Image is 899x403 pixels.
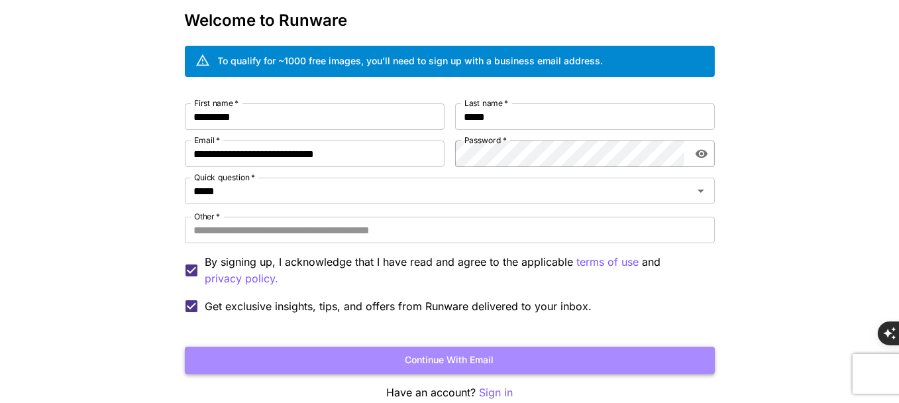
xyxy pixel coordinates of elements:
label: Email [194,135,220,146]
button: By signing up, I acknowledge that I have read and agree to the applicable terms of use and [205,270,279,287]
p: By signing up, I acknowledge that I have read and agree to the applicable and [205,254,704,287]
p: terms of use [577,254,639,270]
div: To qualify for ~1000 free images, you’ll need to sign up with a business email address. [218,54,604,68]
label: Quick question [194,172,255,183]
button: toggle password visibility [690,142,714,166]
button: Sign in [479,384,513,401]
label: Last name [464,97,508,109]
h3: Welcome to Runware [185,11,715,30]
button: By signing up, I acknowledge that I have read and agree to the applicable and privacy policy. [577,254,639,270]
label: Other [194,211,220,222]
label: First name [194,97,238,109]
p: Have an account? [185,384,715,401]
button: Open [692,182,710,200]
span: Get exclusive insights, tips, and offers from Runware delivered to your inbox. [205,298,592,314]
label: Password [464,135,507,146]
button: Continue with email [185,347,715,374]
p: privacy policy. [205,270,279,287]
